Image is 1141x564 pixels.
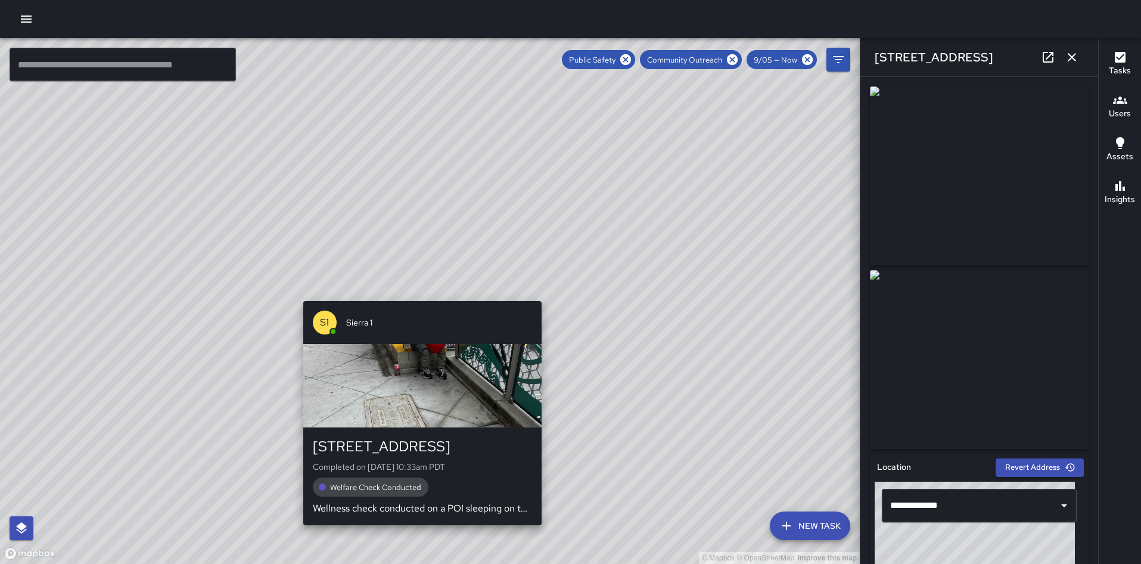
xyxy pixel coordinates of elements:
[313,501,532,516] p: Wellness check conducted on a POI sleeping on the bus stop at [GEOGRAPHIC_DATA]. Medical attentio...
[996,458,1084,477] button: Revert Address
[1106,150,1133,163] h6: Assets
[1099,43,1141,86] button: Tasks
[1099,86,1141,129] button: Users
[640,50,742,69] div: Community Outreach
[323,482,428,492] span: Welfare Check Conducted
[1056,497,1072,514] button: Open
[320,315,329,330] p: S1
[826,48,850,72] button: Filters
[303,301,542,525] button: S1Sierra 1[STREET_ADDRESS]Completed on [DATE] 10:33am PDTWelfare Check ConductedWellness check co...
[1105,193,1135,206] h6: Insights
[870,270,1089,449] img: request_images%2F6c65c250-8a8f-11f0-889c-5bd116996f03
[1109,107,1131,120] h6: Users
[1099,129,1141,172] button: Assets
[747,50,817,69] div: 9/05 — Now
[562,50,635,69] div: Public Safety
[313,461,532,473] p: Completed on [DATE] 10:33am PDT
[640,55,729,65] span: Community Outreach
[313,437,532,456] div: [STREET_ADDRESS]
[875,48,993,67] h6: [STREET_ADDRESS]
[770,512,850,540] button: New Task
[747,55,804,65] span: 9/05 — Now
[562,55,623,65] span: Public Safety
[346,317,532,329] span: Sierra 1
[877,461,911,474] h6: Location
[1099,172,1141,215] button: Insights
[1109,64,1131,78] h6: Tasks
[870,86,1089,265] img: request_images%2F6a19d680-8a8f-11f0-889c-5bd116996f03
